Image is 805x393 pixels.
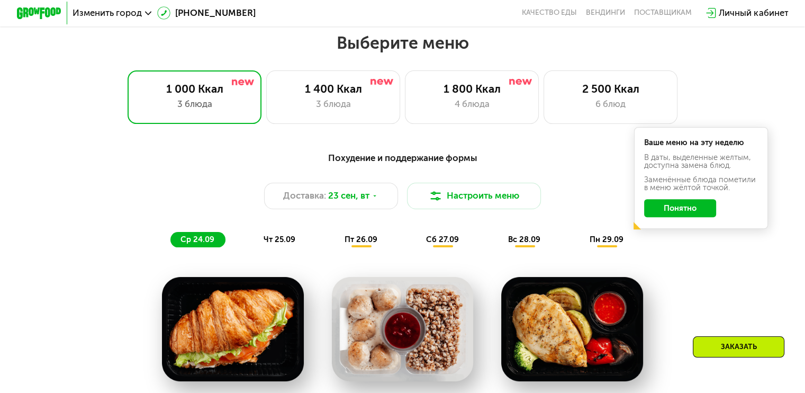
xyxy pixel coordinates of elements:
[278,82,388,95] div: 1 400 Ккал
[508,235,540,244] span: вс 28.09
[157,6,256,20] a: [PHONE_NUMBER]
[407,183,541,210] button: Настроить меню
[345,235,377,244] span: пт 26.09
[278,97,388,111] div: 3 блюда
[36,32,770,53] h2: Выберите меню
[586,8,625,17] a: Вендинги
[644,154,758,169] div: В даты, выделенные желтым, доступна замена блюд.
[139,97,250,111] div: 3 блюда
[644,139,758,147] div: Ваше меню на эту неделю
[590,235,623,244] span: пн 29.09
[71,151,734,165] div: Похудение и поддержание формы
[73,8,142,17] span: Изменить город
[644,176,758,192] div: Заменённые блюда пометили в меню жёлтой точкой.
[264,235,295,244] span: чт 25.09
[328,189,369,202] span: 23 сен, вт
[180,235,214,244] span: ср 24.09
[693,336,784,358] div: Заказать
[426,235,459,244] span: сб 27.09
[644,199,716,217] button: Понятно
[555,97,666,111] div: 6 блюд
[719,6,788,20] div: Личный кабинет
[417,97,527,111] div: 4 блюда
[139,82,250,95] div: 1 000 Ккал
[555,82,666,95] div: 2 500 Ккал
[417,82,527,95] div: 1 800 Ккал
[634,8,692,17] div: поставщикам
[283,189,326,202] span: Доставка:
[522,8,577,17] a: Качество еды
